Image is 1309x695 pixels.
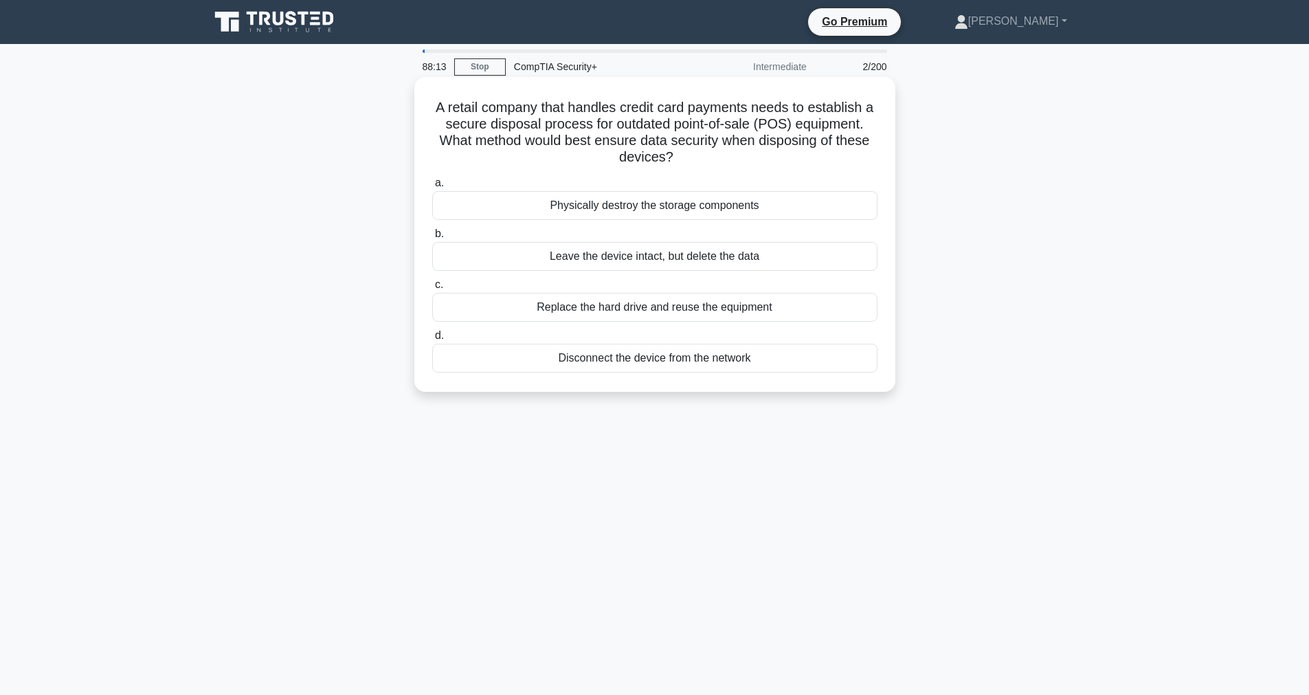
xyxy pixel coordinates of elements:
span: c. [435,278,443,290]
div: Disconnect the device from the network [432,344,877,373]
a: [PERSON_NAME] [921,8,1100,35]
div: Replace the hard drive and reuse the equipment [432,293,877,322]
span: d. [435,329,444,341]
span: b. [435,228,444,239]
a: Go Premium [814,13,895,30]
a: Stop [454,58,506,76]
span: a. [435,177,444,188]
div: 88:13 [414,53,454,80]
h5: A retail company that handles credit card payments needs to establish a secure disposal process f... [431,99,879,166]
div: Leave the device intact, but delete the data [432,242,877,271]
div: 2/200 [815,53,895,80]
div: Physically destroy the storage components [432,191,877,220]
div: Intermediate [695,53,815,80]
div: CompTIA Security+ [506,53,695,80]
